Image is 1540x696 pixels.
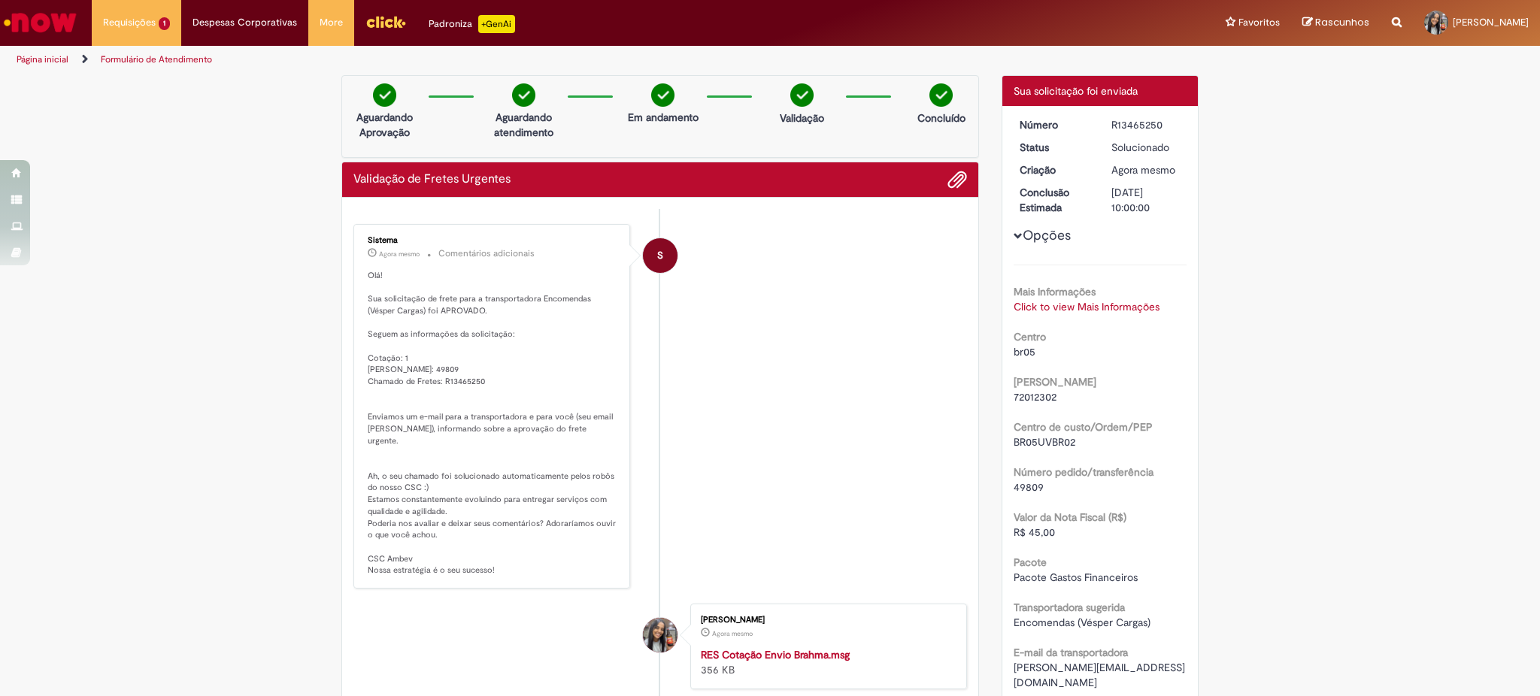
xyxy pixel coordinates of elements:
[1014,420,1153,434] b: Centro de custo/Ordem/PEP
[379,250,420,259] time: 30/08/2025 16:40:42
[17,53,68,65] a: Página inicial
[368,236,618,245] div: Sistema
[1111,163,1175,177] span: Agora mesmo
[1014,345,1035,359] span: br05
[657,238,663,274] span: S
[11,46,1015,74] ul: Trilhas de página
[1014,661,1185,689] span: [PERSON_NAME][EMAIL_ADDRESS][DOMAIN_NAME]
[487,110,560,140] p: Aguardando atendimento
[1302,16,1369,30] a: Rascunhos
[1014,375,1096,389] b: [PERSON_NAME]
[373,83,396,107] img: check-circle-green.png
[1111,117,1181,132] div: R13465250
[478,15,515,33] p: +GenAi
[643,618,678,652] div: Ana Paula Rodrigues de Abreu
[1014,435,1075,449] span: BR05UVBR02
[365,11,406,33] img: click_logo_yellow_360x200.png
[101,53,212,65] a: Formulário de Atendimento
[1111,140,1181,155] div: Solucionado
[780,110,824,126] p: Validação
[320,15,343,30] span: More
[643,238,678,273] div: System
[701,616,951,625] div: [PERSON_NAME]
[917,110,966,126] p: Concluído
[1014,465,1153,479] b: Número pedido/transferência
[159,17,170,30] span: 1
[1008,185,1101,215] dt: Conclusão Estimada
[368,270,618,576] p: Olá! Sua solicitação de frete para a transportadora Encomendas (Vésper Cargas) foi APROVADO. Segu...
[379,250,420,259] span: Agora mesmo
[348,110,421,140] p: Aguardando Aprovação
[1014,300,1160,313] a: Click to view Mais Informações
[1014,616,1150,629] span: Encomendas (Vésper Cargas)
[1111,185,1181,215] div: [DATE] 10:00:00
[1008,140,1101,155] dt: Status
[1014,525,1055,539] span: R$ 45,00
[790,83,814,107] img: check-circle-green.png
[712,629,753,638] time: 30/08/2025 16:40:27
[929,83,953,107] img: check-circle-green.png
[1014,285,1096,298] b: Mais Informações
[1014,510,1126,524] b: Valor da Nota Fiscal (R$)
[1111,163,1175,177] time: 30/08/2025 16:40:37
[1014,84,1138,98] span: Sua solicitação foi enviada
[2,8,79,38] img: ServiceNow
[353,173,511,186] h2: Validação de Fretes Urgentes Histórico de tíquete
[1014,570,1138,584] span: Pacote Gastos Financeiros
[438,247,535,260] small: Comentários adicionais
[1014,330,1046,343] b: Centro
[947,170,967,189] button: Adicionar anexos
[1014,390,1056,404] span: 72012302
[512,83,535,107] img: check-circle-green.png
[1238,15,1280,30] span: Favoritos
[1014,480,1044,494] span: 49809
[1453,16,1529,29] span: [PERSON_NAME]
[192,15,297,30] span: Despesas Corporativas
[1111,162,1181,177] div: 30/08/2025 17:40:37
[429,15,515,33] div: Padroniza
[712,629,753,638] span: Agora mesmo
[1014,555,1047,569] b: Pacote
[651,83,675,107] img: check-circle-green.png
[1014,646,1128,659] b: E-mail da transportadora
[1008,162,1101,177] dt: Criação
[701,648,850,661] a: RES Cotação Envio Brahma.msg
[103,15,156,30] span: Requisições
[1008,117,1101,132] dt: Número
[1315,15,1369,29] span: Rascunhos
[701,647,951,677] div: 356 KB
[628,110,699,125] p: Em andamento
[1014,601,1125,614] b: Transportadora sugerida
